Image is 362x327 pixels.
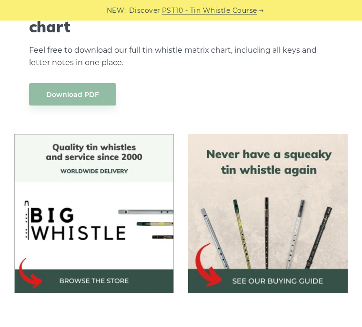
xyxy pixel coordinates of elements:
[14,135,174,294] img: BigWhistle Tin Whistle Store
[29,45,333,69] p: Feel free to download our full tin whistle matrix chart, including all keys and letter notes in o...
[107,5,126,16] span: NEW:
[29,84,116,106] a: Download PDF
[129,5,161,16] span: Discover
[162,5,257,16] a: PST10 - Tin Whistle Course
[188,135,348,294] img: tin whistle buying guide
